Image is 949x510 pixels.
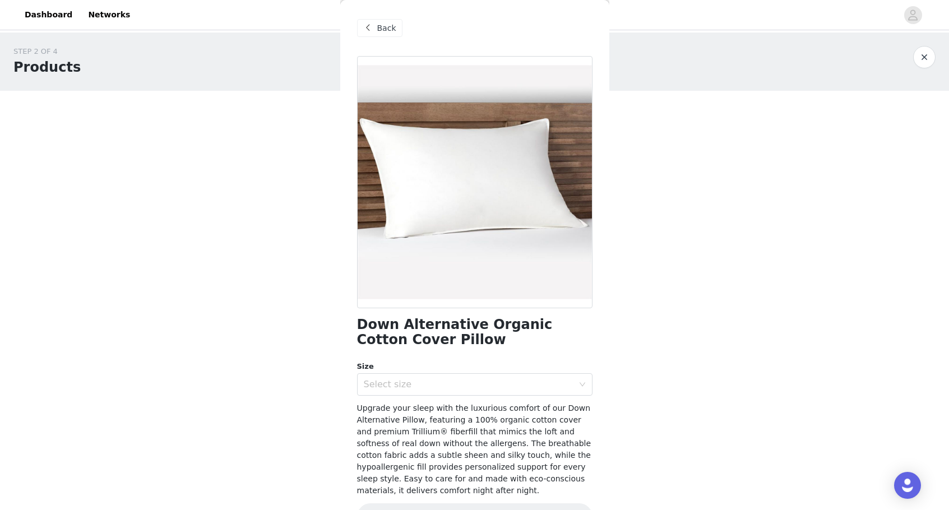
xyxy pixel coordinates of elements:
[13,57,81,77] h1: Products
[364,379,573,390] div: Select size
[377,22,396,34] span: Back
[894,472,921,499] div: Open Intercom Messenger
[908,6,918,24] div: avatar
[18,2,79,27] a: Dashboard
[579,381,586,389] i: icon: down
[13,46,81,57] div: STEP 2 OF 4
[357,361,592,372] div: Size
[357,317,592,347] h1: Down Alternative Organic Cotton Cover Pillow
[357,404,591,495] span: Upgrade your sleep with the luxurious comfort of our Down Alternative Pillow, featuring a 100% or...
[81,2,137,27] a: Networks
